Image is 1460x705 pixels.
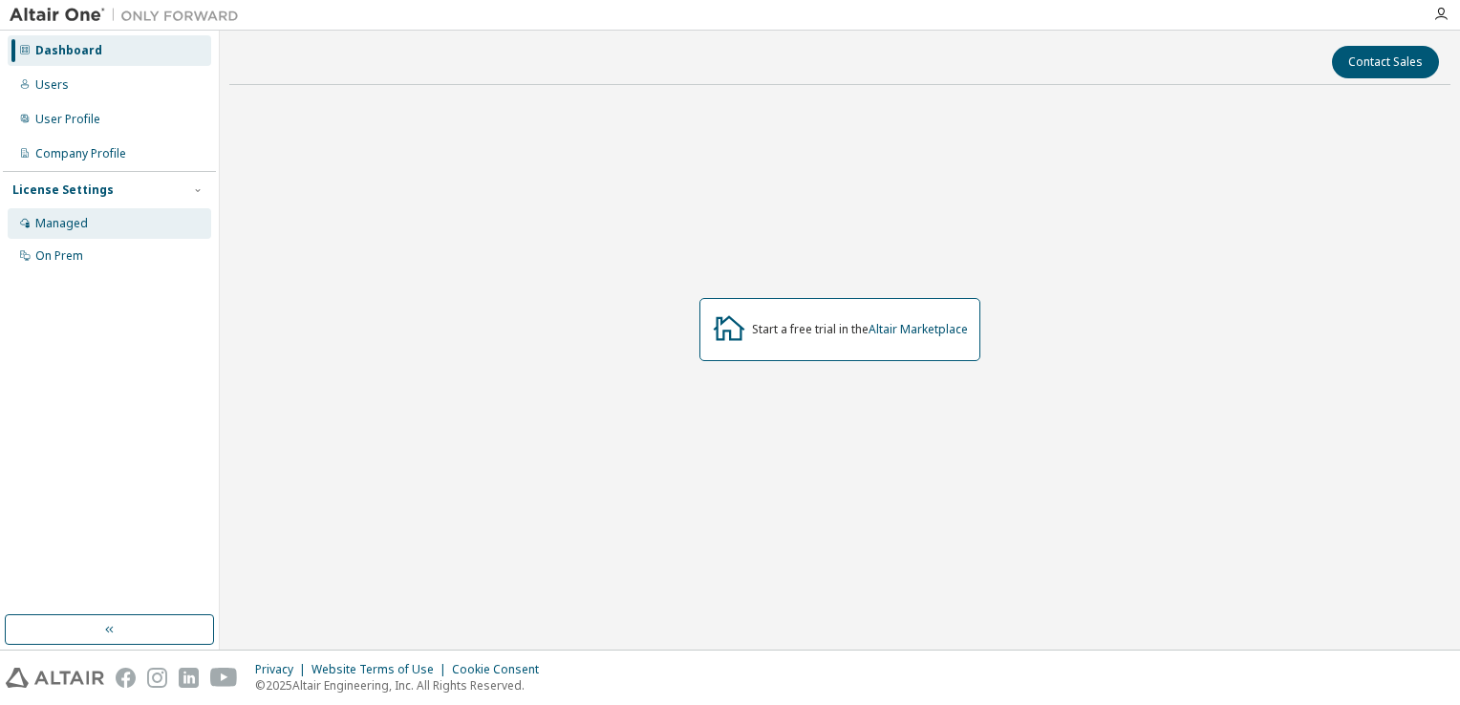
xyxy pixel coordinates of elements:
[35,43,102,58] div: Dashboard
[452,662,550,677] div: Cookie Consent
[35,216,88,231] div: Managed
[35,77,69,93] div: Users
[1332,46,1439,78] button: Contact Sales
[255,677,550,694] p: © 2025 Altair Engineering, Inc. All Rights Reserved.
[116,668,136,688] img: facebook.svg
[255,662,311,677] div: Privacy
[869,321,968,337] a: Altair Marketplace
[311,662,452,677] div: Website Terms of Use
[35,248,83,264] div: On Prem
[752,322,968,337] div: Start a free trial in the
[6,668,104,688] img: altair_logo.svg
[10,6,248,25] img: Altair One
[210,668,238,688] img: youtube.svg
[147,668,167,688] img: instagram.svg
[35,112,100,127] div: User Profile
[35,146,126,161] div: Company Profile
[179,668,199,688] img: linkedin.svg
[12,182,114,198] div: License Settings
